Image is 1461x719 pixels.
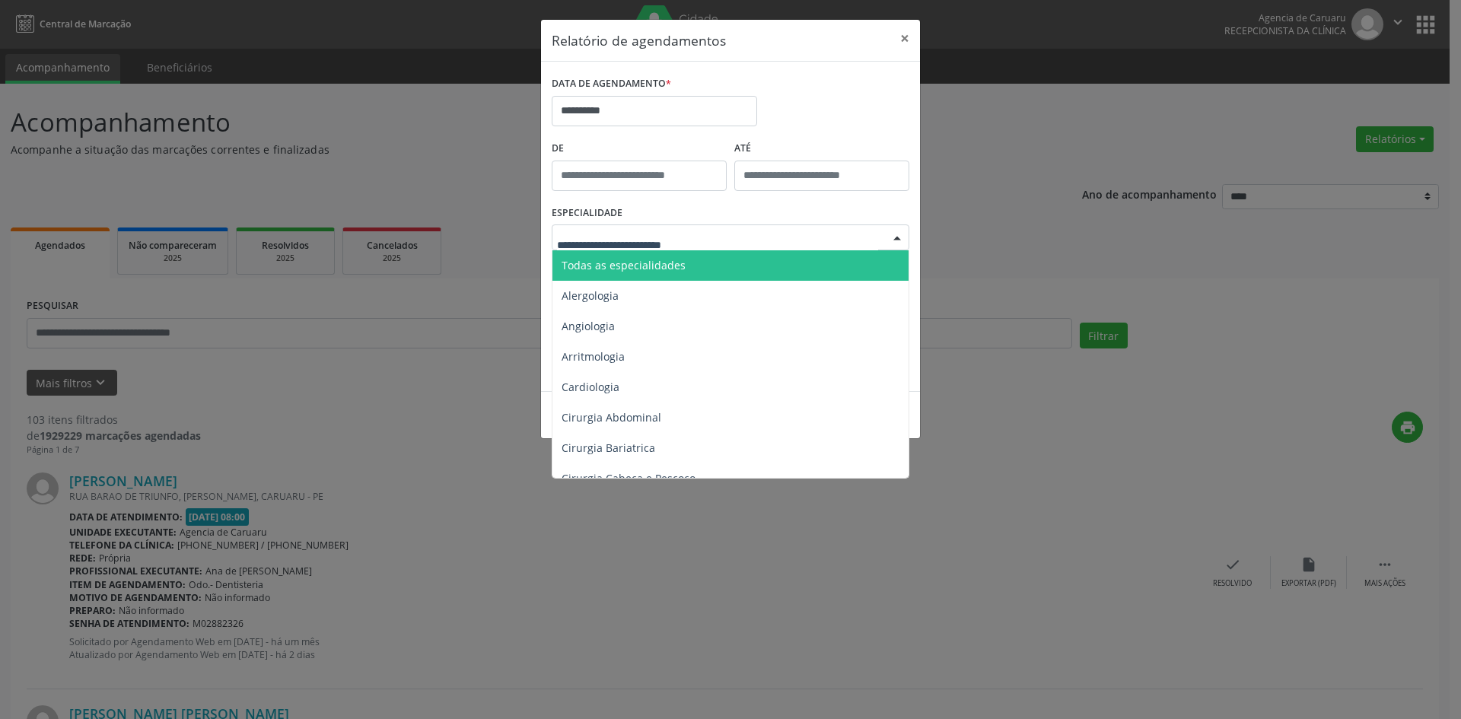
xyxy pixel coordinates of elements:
[562,471,695,485] span: Cirurgia Cabeça e Pescoço
[562,441,655,455] span: Cirurgia Bariatrica
[562,410,661,425] span: Cirurgia Abdominal
[552,202,622,225] label: ESPECIALIDADE
[562,288,619,303] span: Alergologia
[552,72,671,96] label: DATA DE AGENDAMENTO
[562,380,619,394] span: Cardiologia
[552,30,726,50] h5: Relatório de agendamentos
[562,349,625,364] span: Arritmologia
[562,319,615,333] span: Angiologia
[890,20,920,57] button: Close
[734,137,909,161] label: ATÉ
[552,137,727,161] label: De
[562,258,686,272] span: Todas as especialidades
